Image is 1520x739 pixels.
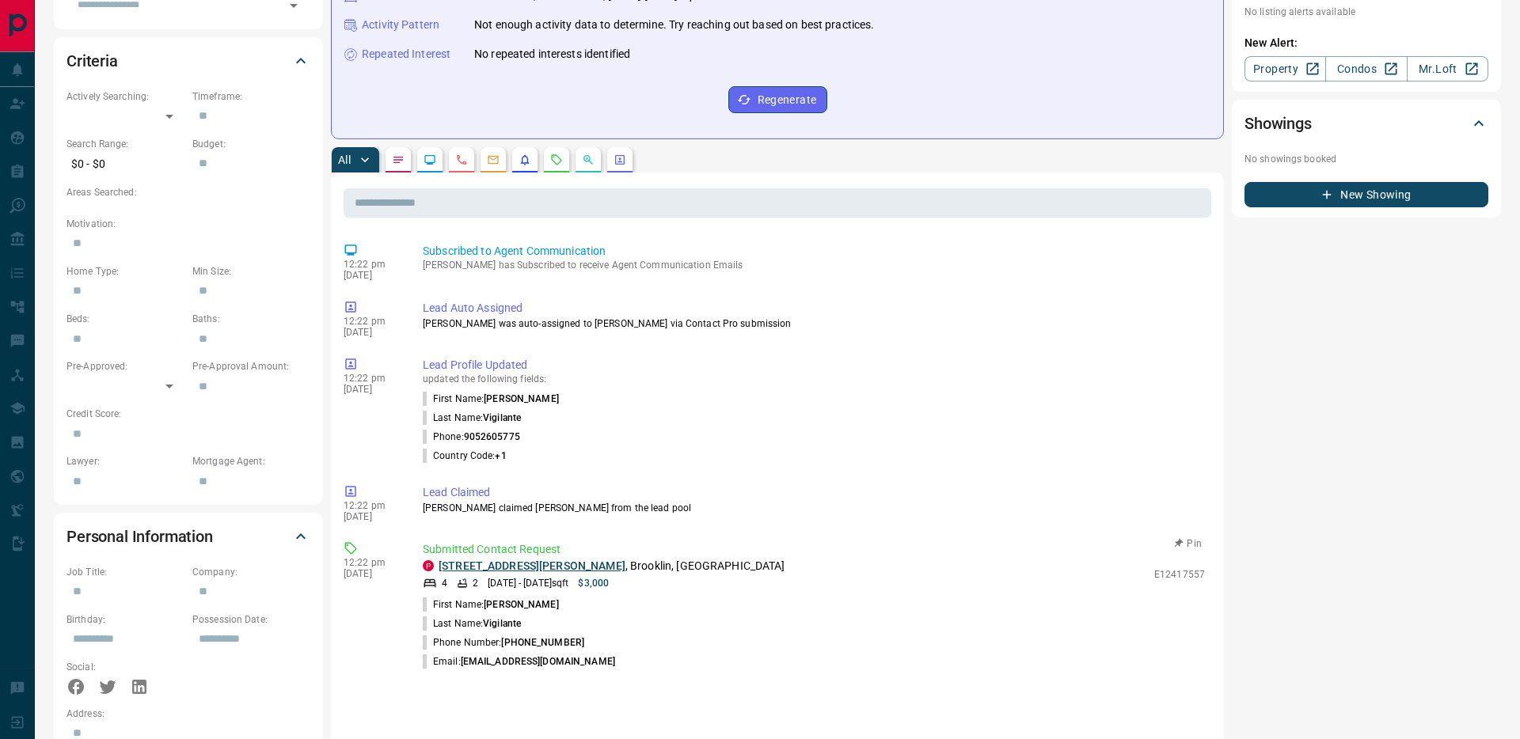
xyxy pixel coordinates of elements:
a: Property [1244,56,1326,81]
svg: Emails [487,153,500,166]
a: Mr.Loft [1407,56,1488,81]
p: Beds: [66,312,184,326]
button: Pin [1165,536,1211,551]
div: Showings [1244,104,1488,142]
p: Baths: [192,312,310,326]
p: Home Type: [66,264,184,279]
p: Timeframe: [192,89,310,104]
p: No showings booked [1244,152,1488,166]
p: [DATE] [344,511,399,522]
p: 12:22 pm [344,316,399,327]
p: [PERSON_NAME] was auto-assigned to [PERSON_NAME] via Contact Pro submission [423,316,1205,331]
p: No listing alerts available [1244,5,1488,19]
p: 12:22 pm [344,373,399,384]
p: updated the following fields: [423,373,1205,385]
div: Criteria [66,42,310,80]
a: [STREET_ADDRESS][PERSON_NAME] [439,559,625,572]
p: Subscribed to Agent Communication [423,243,1205,260]
p: First Name : [423,392,559,406]
p: [DATE] [344,384,399,395]
p: Last Name: [423,616,521,631]
p: Areas Searched: [66,185,310,199]
p: Country Code : [423,449,507,463]
div: property.ca [423,560,434,571]
span: [PERSON_NAME] [484,393,558,404]
p: Last Name : [423,411,521,425]
h2: Personal Information [66,524,213,549]
span: [PERSON_NAME] [484,599,558,610]
p: 2 [473,576,478,590]
p: Phone Number: [423,635,584,650]
p: Address: [66,707,310,721]
p: Phone : [423,430,520,444]
svg: Agent Actions [614,153,626,166]
svg: Listing Alerts [519,153,531,166]
h2: Showings [1244,111,1312,136]
p: Lead Auto Assigned [423,300,1205,316]
p: Email: [423,654,615,669]
p: [PERSON_NAME] claimed [PERSON_NAME] from the lead pool [423,501,1205,515]
p: Lead Claimed [423,484,1205,501]
p: Search Range: [66,137,184,151]
p: New Alert: [1244,35,1488,51]
p: Actively Searching: [66,89,184,104]
p: [DATE] [344,327,399,338]
svg: Opportunities [582,153,595,166]
p: [DATE] [344,270,399,281]
p: Pre-Approved: [66,359,184,373]
a: Condos [1325,56,1407,81]
p: Submitted Contact Request [423,541,1205,558]
p: Activity Pattern [362,17,439,33]
p: Repeated Interest [362,46,450,63]
p: Company: [192,565,310,579]
p: Job Title: [66,565,184,579]
span: 9052605775 [464,431,520,442]
p: Mortgage Agent: [192,454,310,468]
span: [PHONE_NUMBER] [501,637,584,648]
p: Lawyer: [66,454,184,468]
p: Social: [66,660,184,674]
p: Not enough activity data to determine. Try reaching out based on best practices. [474,17,875,33]
svg: Requests [550,153,563,166]
span: Vigilante [483,412,521,423]
p: 12:22 pm [344,259,399,270]
p: Lead Profile Updated [423,357,1205,373]
p: Pre-Approval Amount: [192,359,310,373]
p: Motivation: [66,217,310,231]
p: First Name: [423,597,559,612]
p: E12417557 [1154,567,1205,582]
p: Budget: [192,137,310,151]
p: Possession Date: [192,612,310,627]
p: Credit Score: [66,407,310,421]
p: Birthday: [66,612,184,627]
p: , Brooklin, [GEOGRAPHIC_DATA] [439,558,785,574]
span: [EMAIL_ADDRESS][DOMAIN_NAME] [461,656,615,667]
button: New Showing [1244,182,1488,207]
p: $3,000 [578,576,609,590]
p: No repeated interests identified [474,46,630,63]
span: +1 [495,450,506,461]
p: $0 - $0 [66,151,184,177]
h2: Criteria [66,48,118,74]
span: Vigilante [483,618,521,629]
svg: Notes [392,153,405,166]
p: [DATE] - [DATE] sqft [488,576,568,590]
p: 4 [442,576,447,590]
svg: Lead Browsing Activity [424,153,436,166]
div: Personal Information [66,517,310,555]
p: Min Size: [192,264,310,279]
p: 12:22 pm [344,500,399,511]
svg: Calls [455,153,468,166]
p: All [338,154,351,165]
button: Regenerate [728,86,827,113]
p: 12:22 pm [344,557,399,568]
p: [DATE] [344,568,399,579]
p: [PERSON_NAME] has Subscribed to receive Agent Communication Emails [423,260,1205,271]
